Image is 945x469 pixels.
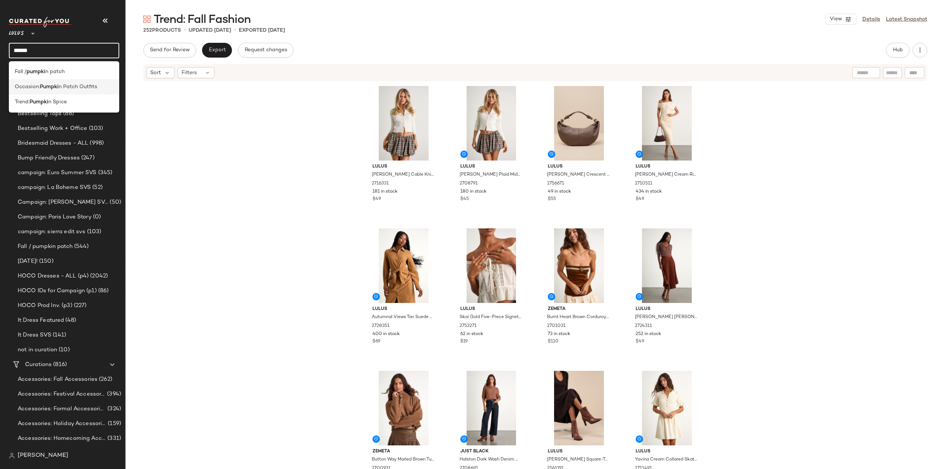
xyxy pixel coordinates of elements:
[25,361,52,369] span: Curations
[635,314,697,321] span: [PERSON_NAME] [PERSON_NAME] Suede Pleated Midi Skirt
[372,456,434,463] span: Button Way Marled Brown Turtleneck Cardigan Sweater
[542,86,616,161] img: 2756671_02_front_2025-08-27.jpg
[87,124,103,133] span: (103)
[86,228,102,236] span: (103)
[18,257,38,266] span: [DATE]!
[9,453,15,459] img: svg%3e
[460,196,469,203] span: $45
[372,338,380,345] span: $69
[45,68,65,76] span: n patch
[52,361,67,369] span: (816)
[18,169,97,177] span: campaign: Euro Summer SVS
[548,448,610,455] span: Lulus
[18,375,97,384] span: Accessories: Fall Accessories
[239,27,285,34] p: Exported [DATE]
[80,154,94,162] span: (247)
[18,390,106,399] span: Accessories: Festival Accessories
[372,306,435,313] span: Lulus
[59,83,97,91] span: n Patch Outfits
[454,86,529,161] img: 2708791_01_hero_2025-08-29.jpg
[62,110,74,118] span: (88)
[886,43,910,58] button: Hub
[15,83,40,91] span: Occasion:
[454,228,529,303] img: 2753271_01_OM_2025-08-21.jpg
[106,420,121,428] span: (159)
[184,26,186,35] span: •
[372,323,389,330] span: 2728351
[547,323,566,330] span: 2701031
[88,139,104,148] span: (998)
[202,43,232,58] button: Export
[636,306,698,313] span: Lulus
[367,228,441,303] img: 2728351_01_hero_2025-08-29.jpg
[97,169,113,177] span: (345)
[18,346,57,354] span: not in curation
[18,124,87,133] span: Bestselling Work + Office
[18,451,68,460] span: [PERSON_NAME]
[372,180,389,187] span: 2716331
[367,371,441,445] img: 2700931_01_hero_2025-08-26.jpg
[542,371,616,445] img: 12311821_2561191.jpg
[548,163,610,170] span: Lulus
[91,183,103,192] span: (52)
[15,98,30,106] span: Trend:
[460,163,523,170] span: Lulus
[547,180,564,187] span: 2756671
[234,26,236,35] span: •
[18,272,89,280] span: HOCO Dresses - ALL (p4)
[143,27,181,34] div: Products
[372,196,381,203] span: $49
[636,163,698,170] span: Lulus
[18,405,106,413] span: Accessories: Formal Accessories
[9,17,72,27] img: cfy_white_logo.C9jOOHJF.svg
[372,172,434,178] span: [PERSON_NAME] Cable Knit Cardigan Sweater Top
[636,331,661,338] span: 252 in stock
[460,180,478,187] span: 2708791
[460,306,523,313] span: Lulus
[106,434,121,443] span: (331)
[150,69,161,77] span: Sort
[238,43,293,58] button: Request changes
[106,390,121,399] span: (394)
[547,314,609,321] span: Burnt Heart Brown Corduroy Rosette Strapless Top
[51,331,66,339] span: (141)
[630,86,704,161] img: 2710511_02_fullbody_2025-08-28.jpg
[862,15,880,23] a: Details
[635,180,652,187] span: 2710511
[18,139,88,148] span: Bridesmaid Dresses - ALL
[189,27,231,34] p: updated [DATE]
[57,346,70,354] span: (10)
[829,16,842,22] span: View
[630,371,704,445] img: 2711491_01_hero_2025-08-27.jpg
[548,189,571,195] span: 49 in stock
[372,189,398,195] span: 181 in stock
[18,287,97,295] span: HOCO IDs for Campaign (p1)
[635,323,652,330] span: 2724311
[636,338,644,345] span: $49
[64,316,76,325] span: (48)
[208,47,226,53] span: Export
[143,28,152,33] span: 252
[244,47,287,53] span: Request changes
[182,69,197,77] span: Filters
[108,198,121,207] span: (50)
[542,228,616,303] img: 2701031_01_hero_2025-08-26.jpg
[18,183,91,192] span: campaign: La Boheme SVS
[18,316,64,325] span: It Dress Featured
[18,213,92,221] span: Campaign: Paris Love Story
[150,47,190,53] span: Send for Review
[636,448,698,455] span: Lulus
[372,163,435,170] span: Lulus
[460,448,523,455] span: Just Black
[97,375,112,384] span: (262)
[548,306,610,313] span: Zemeta
[886,15,927,23] a: Latest Snapshot
[143,43,196,58] button: Send for Review
[635,172,697,178] span: [PERSON_NAME] Cream Ribbed Off-the-Shoulder Sweater Midi Dress
[18,331,51,339] span: It Dress SVS
[30,98,48,106] b: Pumpki
[547,456,609,463] span: [PERSON_NAME] Square-Toe Ankle Booties
[89,272,108,280] span: (2042)
[460,331,483,338] span: 62 in stock
[18,154,80,162] span: Bump Friendly Dresses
